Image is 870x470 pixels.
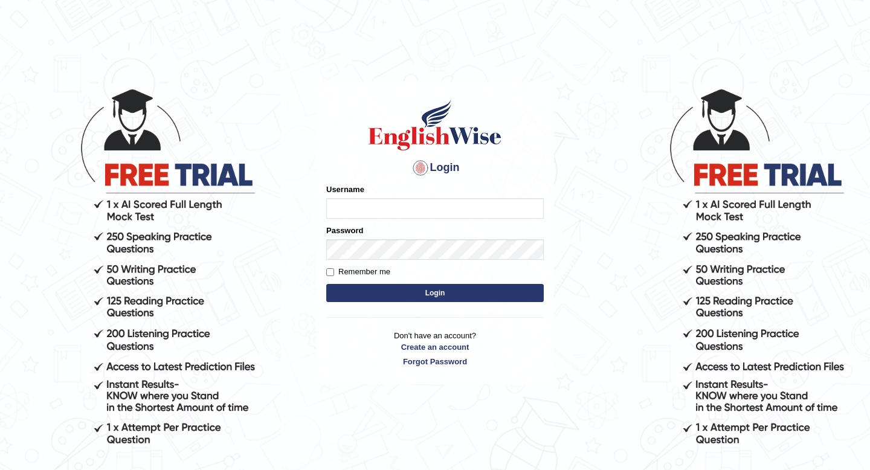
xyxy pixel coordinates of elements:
label: Username [326,184,364,195]
a: Forgot Password [326,356,544,367]
label: Password [326,225,363,236]
a: Create an account [326,341,544,353]
img: Logo of English Wise sign in for intelligent practice with AI [366,98,504,152]
h4: Login [326,158,544,178]
input: Remember me [326,268,334,276]
p: Don't have an account? [326,330,544,367]
label: Remember me [326,266,390,278]
button: Login [326,284,544,302]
